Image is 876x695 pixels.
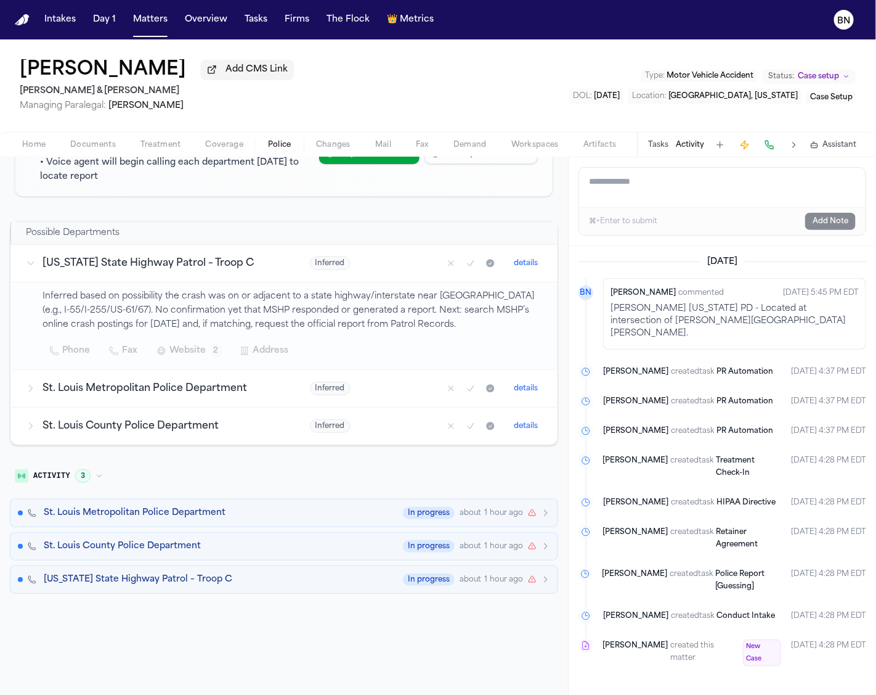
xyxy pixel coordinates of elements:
[716,496,776,509] a: HIPAA Directive
[736,136,753,154] button: Create Immediate Task
[310,382,351,395] span: Inferred
[671,395,714,408] span: created task
[43,381,280,396] h3: St. Louis Metropolitan Police Department
[225,64,288,76] span: Add CMS Link
[700,256,745,268] span: [DATE]
[140,140,181,150] span: Treatment
[322,9,375,31] a: The Flock
[310,419,351,433] span: Inferred
[442,380,460,397] button: Mark as no report
[715,568,781,593] a: Police Report [Guessing]
[280,9,314,31] button: Firms
[319,142,420,164] button: Report Received
[70,140,116,150] span: Documents
[715,570,764,590] span: Police Report [Guessing]
[628,89,801,104] button: Edit Location: Lemay, Missouri
[10,565,558,594] button: [US_STATE] State Highway Patrol – Troop CIn progressabout 1 hour ago
[791,526,866,551] time: October 2, 2025 at 4:28 PM
[150,340,229,362] button: Website2
[791,425,866,437] time: October 2, 2025 at 4:37 PM
[26,227,120,239] h2: Possible Departments
[610,303,859,340] p: [PERSON_NAME] [US_STATE] PD - Located at intersection of [PERSON_NAME][GEOGRAPHIC_DATA][PERSON_NA...
[791,568,866,593] time: October 2, 2025 at 4:28 PM
[442,417,460,435] button: Mark as no report
[716,457,755,477] span: Treatment Check-In
[671,639,740,667] span: created this matter
[670,454,713,479] span: created task
[33,471,70,481] span: Activity
[810,140,856,150] button: Assistant
[462,380,479,397] button: Mark as confirmed
[670,526,713,551] span: created task
[806,91,856,104] button: Edit service: Case Setup
[743,639,781,667] span: New Case
[603,496,668,509] span: [PERSON_NAME]
[716,427,773,435] span: PR Automation
[424,142,538,164] button: No Report Available
[676,140,704,150] button: Activity
[10,532,558,561] button: St. Louis County Police DepartmentIn progressabout 1 hour ago
[716,499,776,506] span: HIPAA Directive
[43,340,98,362] button: Phone
[20,101,106,110] span: Managing Paralegal:
[671,366,714,378] span: created task
[43,256,280,271] h3: [US_STATE] State Highway Patrol – Troop C
[716,425,773,437] a: PR Automation
[791,395,866,408] time: October 2, 2025 at 4:37 PM
[716,368,773,376] span: PR Automation
[716,398,773,405] span: PR Automation
[712,136,729,154] button: Add Task
[791,639,866,667] time: October 2, 2025 at 4:28 PM
[670,568,713,593] span: created task
[594,93,620,100] span: [DATE]
[762,69,856,84] button: Change status from Case setup
[180,9,232,31] button: Overview
[10,499,558,527] button: St. Louis Metropolitan Police DepartmentIn progressabout 1 hour ago
[602,568,667,593] span: [PERSON_NAME]
[462,417,479,435] button: Mark as confirmed
[822,140,856,150] span: Assistant
[10,466,108,487] button: Activity3
[602,454,668,479] span: [PERSON_NAME]
[603,425,668,437] span: [PERSON_NAME]
[75,469,91,483] span: 3
[583,140,617,150] span: Artifacts
[460,575,523,585] span: about 1 hour ago
[43,419,280,434] h3: St. Louis County Police Department
[240,9,272,31] a: Tasks
[632,93,667,100] span: Location :
[578,286,593,300] div: BN
[482,380,499,397] button: Mark as received
[783,286,859,300] time: October 2, 2025 at 5:45 PM
[791,366,866,378] time: October 2, 2025 at 4:37 PM
[671,610,714,622] span: created task
[88,9,121,31] a: Day 1
[603,610,668,622] span: [PERSON_NAME]
[798,72,839,81] span: Case setup
[716,610,775,622] a: Conduct Intake
[128,9,172,31] button: Matters
[668,93,798,100] span: [GEOGRAPHIC_DATA], [US_STATE]
[791,496,866,509] time: October 2, 2025 at 4:28 PM
[44,507,225,519] span: St. Louis Metropolitan Police Department
[233,340,296,362] button: Address
[268,140,291,150] span: Police
[509,419,543,434] button: details
[43,290,543,332] p: Inferred based on possibility the crash was on or adjacent to a state highway/interstate near [GE...
[403,574,455,586] span: In progress
[382,9,439,31] button: crownMetrics
[509,381,543,396] button: details
[15,14,30,26] img: Finch Logo
[462,255,479,272] button: Mark as confirmed
[761,136,778,154] button: Make a Call
[810,94,853,101] span: Case Setup
[716,395,773,408] a: PR Automation
[416,140,429,150] span: Fax
[20,84,294,99] h2: [PERSON_NAME] & [PERSON_NAME]
[39,9,81,31] button: Intakes
[103,340,145,362] button: Fax
[316,140,351,150] span: Changes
